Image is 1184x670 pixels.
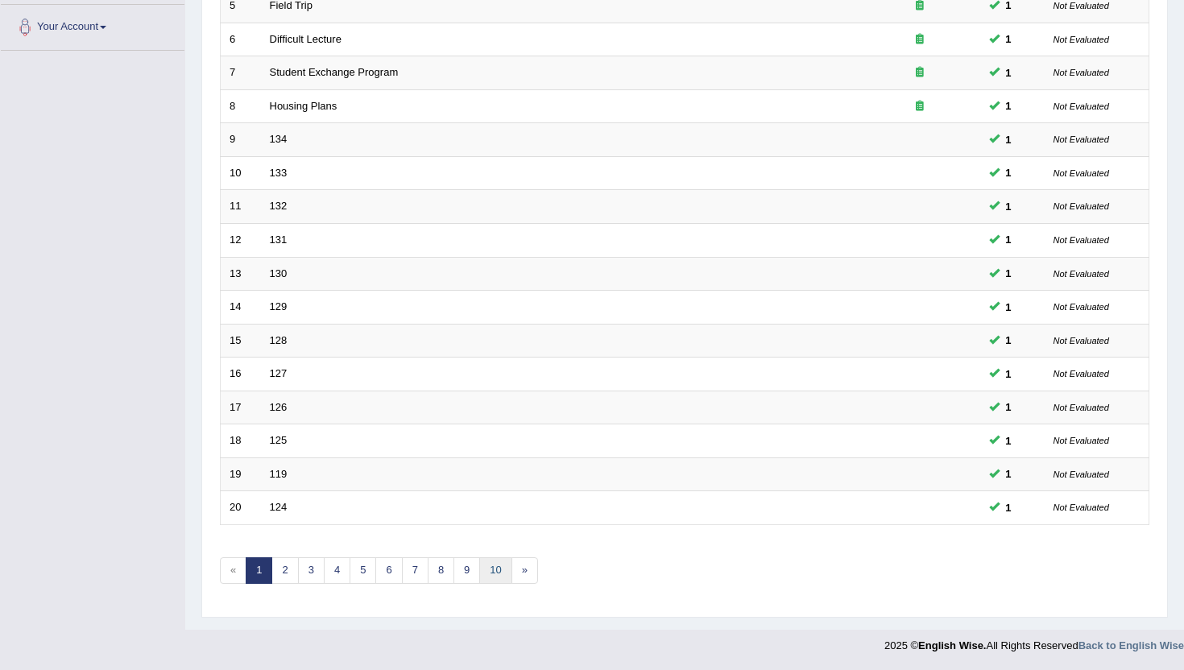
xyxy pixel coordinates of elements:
[270,100,337,112] a: Housing Plans
[868,99,971,114] div: Exam occurring question
[511,557,538,584] a: »
[1054,68,1109,77] small: Not Evaluated
[1054,201,1109,211] small: Not Evaluated
[221,257,261,291] td: 13
[270,334,288,346] a: 128
[221,89,261,123] td: 8
[1054,336,1109,345] small: Not Evaluated
[221,190,261,224] td: 11
[221,491,261,525] td: 20
[868,32,971,48] div: Exam occurring question
[1000,231,1018,248] span: You can still take this question
[1054,269,1109,279] small: Not Evaluated
[270,200,288,212] a: 132
[270,66,399,78] a: Student Exchange Program
[1000,432,1018,449] span: You can still take this question
[350,557,376,584] a: 5
[884,630,1184,653] div: 2025 © All Rights Reserved
[221,457,261,491] td: 19
[221,123,261,157] td: 9
[453,557,480,584] a: 9
[246,557,272,584] a: 1
[1,5,184,45] a: Your Account
[270,300,288,312] a: 129
[1000,366,1018,383] span: You can still take this question
[1054,369,1109,378] small: Not Evaluated
[221,358,261,391] td: 16
[1000,64,1018,81] span: You can still take this question
[868,65,971,81] div: Exam occurring question
[221,56,261,90] td: 7
[402,557,428,584] a: 7
[270,33,342,45] a: Difficult Lecture
[1000,399,1018,416] span: You can still take this question
[221,391,261,424] td: 17
[1054,1,1109,10] small: Not Evaluated
[1054,235,1109,245] small: Not Evaluated
[221,23,261,56] td: 6
[270,434,288,446] a: 125
[270,367,288,379] a: 127
[221,156,261,190] td: 10
[1000,131,1018,148] span: You can still take this question
[479,557,511,584] a: 10
[221,223,261,257] td: 12
[1000,198,1018,215] span: You can still take this question
[428,557,454,584] a: 8
[220,557,246,584] span: «
[1054,134,1109,144] small: Not Evaluated
[1000,332,1018,349] span: You can still take this question
[1078,639,1184,651] a: Back to English Wise
[324,557,350,584] a: 4
[1054,302,1109,312] small: Not Evaluated
[1054,436,1109,445] small: Not Evaluated
[918,639,986,651] strong: English Wise.
[270,133,288,145] a: 134
[270,501,288,513] a: 124
[1000,97,1018,114] span: You can still take this question
[1000,31,1018,48] span: You can still take this question
[270,267,288,279] a: 130
[1054,403,1109,412] small: Not Evaluated
[298,557,325,584] a: 3
[1054,168,1109,178] small: Not Evaluated
[270,167,288,179] a: 133
[375,557,402,584] a: 6
[221,424,261,458] td: 18
[221,291,261,325] td: 14
[1054,101,1109,111] small: Not Evaluated
[1000,499,1018,516] span: You can still take this question
[1054,35,1109,44] small: Not Evaluated
[271,557,298,584] a: 2
[1000,299,1018,316] span: You can still take this question
[221,324,261,358] td: 15
[1000,465,1018,482] span: You can still take this question
[1054,502,1109,512] small: Not Evaluated
[1054,469,1109,479] small: Not Evaluated
[270,401,288,413] a: 126
[270,234,288,246] a: 131
[270,468,288,480] a: 119
[1000,265,1018,282] span: You can still take this question
[1000,164,1018,181] span: You can still take this question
